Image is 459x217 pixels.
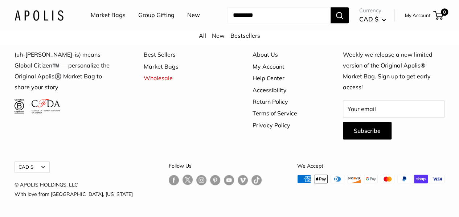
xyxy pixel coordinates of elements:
[15,180,133,199] p: © APOLIS HOLDINGS, LLC With love from [GEOGRAPHIC_DATA], [US_STATE]
[359,13,386,25] button: CAD $
[343,122,392,139] button: Subscribe
[212,32,225,39] a: New
[253,72,317,84] a: Help Center
[169,175,179,185] a: Follow us on Facebook
[169,161,262,171] p: Follow Us
[253,119,317,131] a: Privacy Policy
[144,61,227,72] a: Market Bags
[15,161,50,173] button: CAD $
[230,32,260,39] a: Bestsellers
[144,49,227,60] a: Best Sellers
[253,61,317,72] a: My Account
[253,96,317,107] a: Return Policy
[434,11,443,20] a: 0
[238,175,248,185] a: Follow us on Vimeo
[183,175,193,188] a: Follow us on Twitter
[138,10,175,21] a: Group Gifting
[253,49,317,60] a: About Us
[210,175,220,185] a: Follow us on Pinterest
[343,49,444,93] p: Weekly we release a new limited version of the Original Apolis® Market Bag. Sign up to get early ...
[196,175,206,185] a: Follow us on Instagram
[187,10,200,21] a: New
[32,99,60,113] img: Council of Fashion Designers of America Member
[15,49,118,93] p: (uh-[PERSON_NAME]-is) means Global Citizen™️ — personalize the Original Apolis®️ Market Bag to sh...
[441,8,448,16] span: 0
[15,10,63,20] img: Apolis
[331,7,349,23] button: Search
[251,175,262,185] a: Follow us on Tumblr
[405,11,431,20] a: My Account
[297,161,444,171] p: We Accept
[359,5,386,16] span: Currency
[253,84,317,96] a: Accessibility
[15,99,24,113] img: Certified B Corporation
[253,107,317,119] a: Terms of Service
[359,15,378,23] span: CAD $
[144,72,227,84] a: Wholesale
[199,32,206,39] a: All
[91,10,126,21] a: Market Bags
[227,7,331,23] input: Search...
[224,175,234,185] a: Follow us on YouTube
